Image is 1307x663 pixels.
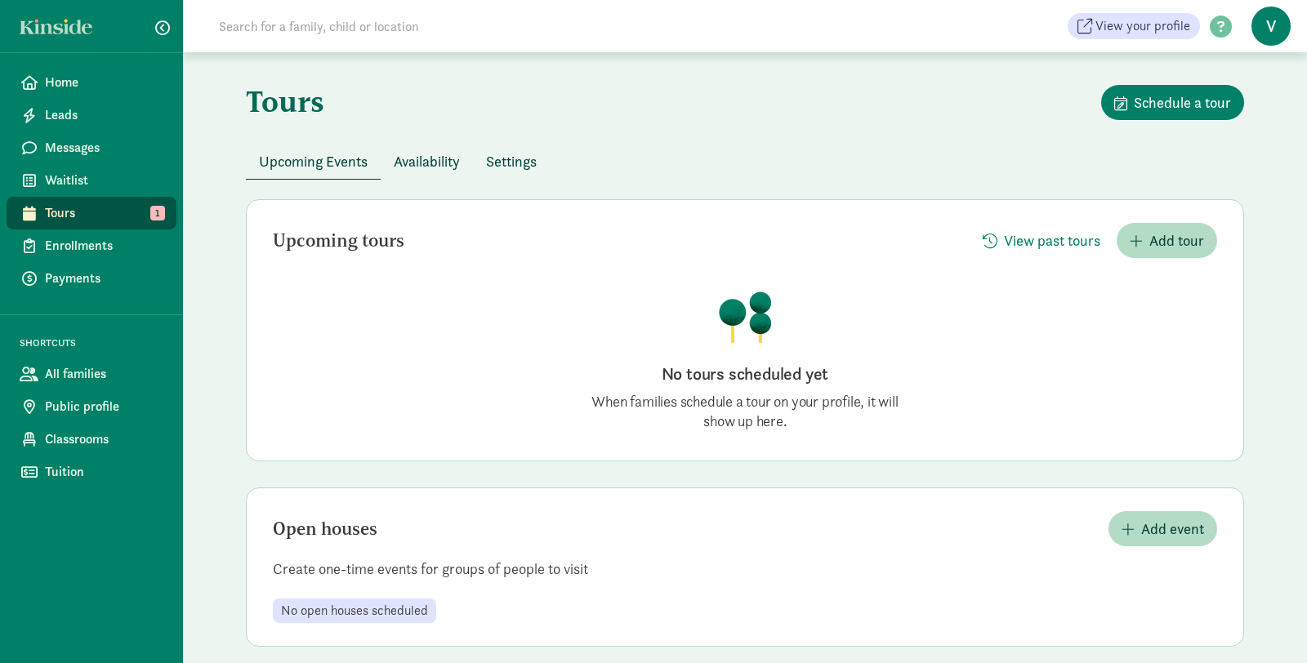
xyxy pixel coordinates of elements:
span: Availability [394,150,460,172]
span: Tours [45,203,163,223]
button: Upcoming Events [246,144,381,179]
a: Messages [7,131,176,164]
p: When families schedule a tour on your profile, it will show up here. [582,392,908,431]
a: View past tours [970,232,1113,251]
img: illustration-trees.png [717,291,773,343]
span: No open houses scheduled [281,603,428,618]
span: Schedule a tour [1134,91,1231,113]
h2: Open houses [273,519,377,539]
h2: Upcoming tours [273,231,404,251]
span: View past tours [1004,229,1100,251]
button: Schedule a tour [1101,85,1244,120]
button: Settings [473,144,550,179]
a: Waitlist [7,164,176,197]
button: Add tour [1117,223,1217,258]
a: Payments [7,262,176,295]
a: Public profile [7,390,176,423]
button: View past tours [970,223,1113,258]
a: Tours 1 [7,197,176,229]
span: Waitlist [45,171,163,190]
span: All families [45,364,163,384]
a: All families [7,358,176,390]
span: 1 [150,206,165,220]
span: Home [45,73,163,92]
p: Create one-time events for groups of people to visit [247,559,1243,579]
a: Classrooms [7,423,176,456]
span: Upcoming Events [259,150,368,172]
span: Leads [45,105,163,125]
span: Payments [45,269,163,288]
a: Tuition [7,456,176,488]
a: Home [7,66,176,99]
button: Add event [1108,511,1217,546]
span: Classrooms [45,429,163,449]
a: Enrollments [7,229,176,262]
span: Enrollments [45,236,163,256]
span: Settings [486,150,537,172]
span: View your profile [1095,16,1190,36]
span: Messages [45,138,163,158]
span: Add event [1141,518,1204,540]
input: Search for a family, child or location [209,10,667,42]
a: Leads [7,99,176,131]
span: Add tour [1149,229,1204,251]
span: Public profile [45,397,163,416]
h1: Tours [246,85,324,118]
span: Tuition [45,462,163,482]
h2: No tours scheduled yet [582,363,908,385]
a: View your profile [1068,13,1200,39]
span: V [1251,7,1291,46]
button: Availability [381,144,473,179]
